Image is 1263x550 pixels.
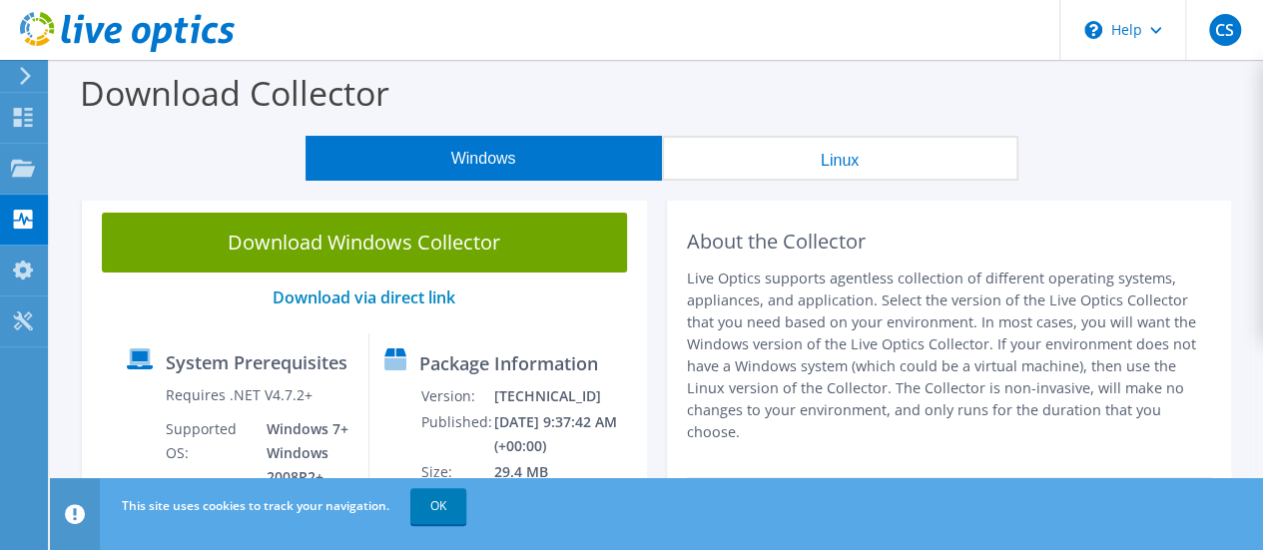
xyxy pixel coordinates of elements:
td: Published: [420,409,493,459]
button: Windows [306,136,662,181]
p: Live Optics supports agentless collection of different operating systems, appliances, and applica... [687,268,1212,443]
span: This site uses cookies to track your navigation. [122,497,389,514]
a: OK [410,488,466,524]
svg: \n [1084,21,1102,39]
td: Size: [420,459,493,485]
td: [DATE] 9:37:42 AM (+00:00) [493,409,638,459]
a: Download Windows Collector [102,213,627,273]
td: [TECHNICAL_ID] [493,383,638,409]
label: Package Information [419,353,598,373]
td: 29.4 MB [493,459,638,485]
label: Download Collector [80,70,389,116]
label: Requires .NET V4.7.2+ [166,385,313,405]
a: Download via direct link [273,286,455,308]
button: Linux [662,136,1018,181]
td: Windows 7+ Windows 2008R2+ [252,416,352,490]
h2: About the Collector [687,230,1212,254]
label: System Prerequisites [166,352,347,372]
td: Supported OS: [165,416,253,490]
span: CS [1209,14,1241,46]
td: Version: [420,383,493,409]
